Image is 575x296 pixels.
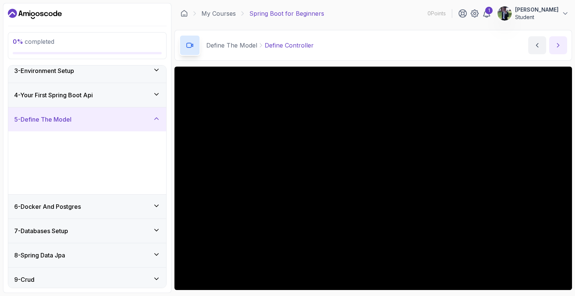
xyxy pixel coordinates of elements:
[8,219,166,243] button: 7-Databases Setup
[201,9,236,18] a: My Courses
[428,10,446,17] p: 0 Points
[8,268,166,292] button: 9-Crud
[515,6,559,13] p: [PERSON_NAME]
[8,195,166,219] button: 6-Docker And Postgres
[13,38,23,45] span: 0 %
[265,41,314,50] p: Define Controller
[180,10,188,17] a: Dashboard
[8,59,166,83] button: 3-Environment Setup
[174,67,572,290] iframe: 2 - Define Controller
[8,83,166,107] button: 4-Your First Spring Boot Api
[206,41,257,50] p: Define The Model
[14,91,93,100] h3: 4 - Your First Spring Boot Api
[14,66,74,75] h3: 3 - Environment Setup
[8,107,166,131] button: 5-Define The Model
[13,38,54,45] span: completed
[497,6,569,21] button: user profile image[PERSON_NAME]Student
[14,226,68,235] h3: 7 - Databases Setup
[249,9,324,18] p: Spring Boot for Beginners
[485,7,493,14] div: 1
[14,115,72,124] h3: 5 - Define The Model
[14,275,34,284] h3: 9 - Crud
[482,9,491,18] a: 1
[515,13,559,21] p: Student
[528,36,546,54] button: previous content
[549,36,567,54] button: next content
[14,251,65,260] h3: 8 - Spring Data Jpa
[14,202,81,211] h3: 6 - Docker And Postgres
[8,243,166,267] button: 8-Spring Data Jpa
[8,8,62,20] a: Dashboard
[498,6,512,21] img: user profile image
